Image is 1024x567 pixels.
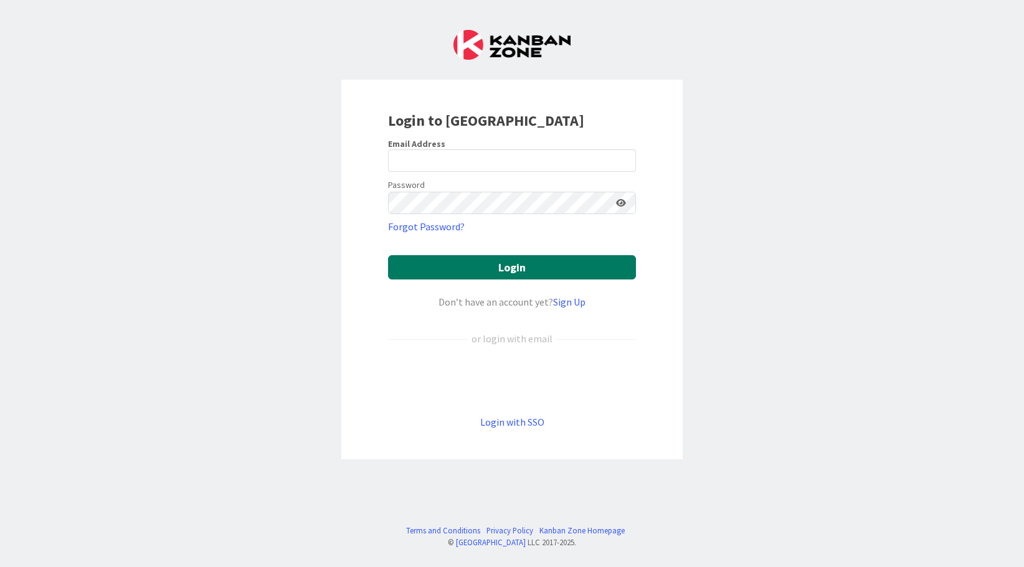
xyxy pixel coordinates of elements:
[539,525,625,537] a: Kanban Zone Homepage
[406,525,480,537] a: Terms and Conditions
[388,138,445,149] label: Email Address
[456,537,526,547] a: [GEOGRAPHIC_DATA]
[388,111,584,130] b: Login to [GEOGRAPHIC_DATA]
[486,525,533,537] a: Privacy Policy
[388,294,636,309] div: Don’t have an account yet?
[388,255,636,279] button: Login
[480,416,544,428] a: Login with SSO
[388,219,465,234] a: Forgot Password?
[468,331,556,346] div: or login with email
[400,537,625,548] div: © LLC 2017- 2025 .
[453,30,571,60] img: Kanban Zone
[553,296,585,308] a: Sign Up
[388,179,425,192] label: Password
[382,367,642,394] iframe: Sign in with Google Button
